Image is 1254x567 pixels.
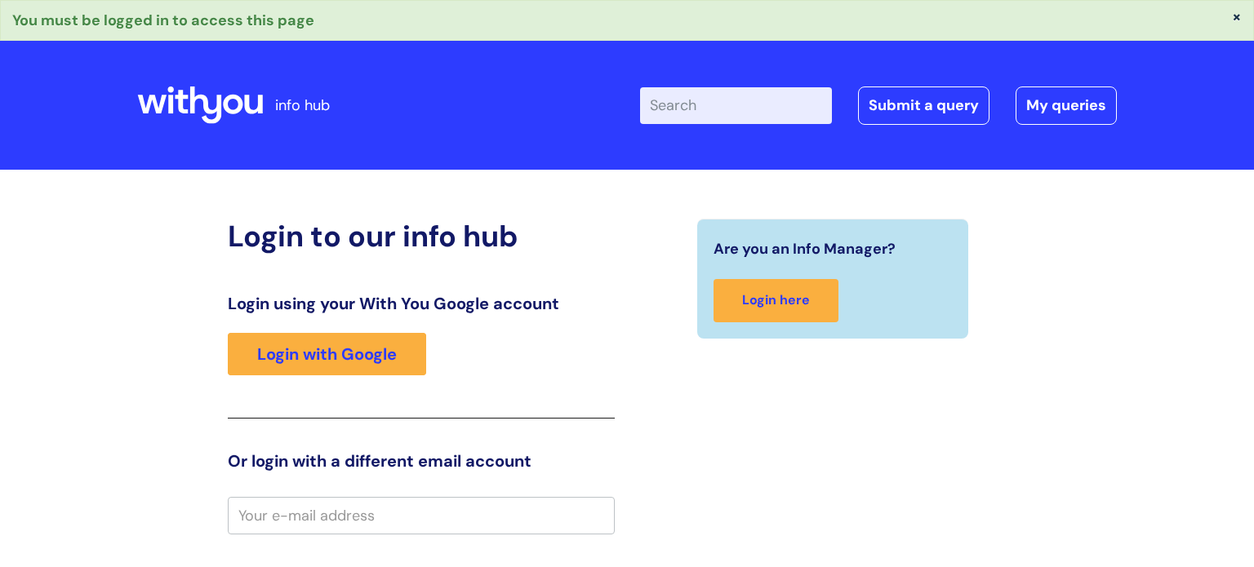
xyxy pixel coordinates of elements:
h3: Login using your With You Google account [228,294,615,313]
a: Submit a query [858,86,989,124]
input: Search [640,87,832,123]
h3: Or login with a different email account [228,451,615,471]
p: info hub [275,92,330,118]
a: Login with Google [228,333,426,375]
h2: Login to our info hub [228,219,615,254]
a: My queries [1016,86,1117,124]
button: × [1232,9,1242,24]
span: Are you an Info Manager? [714,236,896,262]
input: Your e-mail address [228,497,615,534]
a: Login here [714,279,838,322]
